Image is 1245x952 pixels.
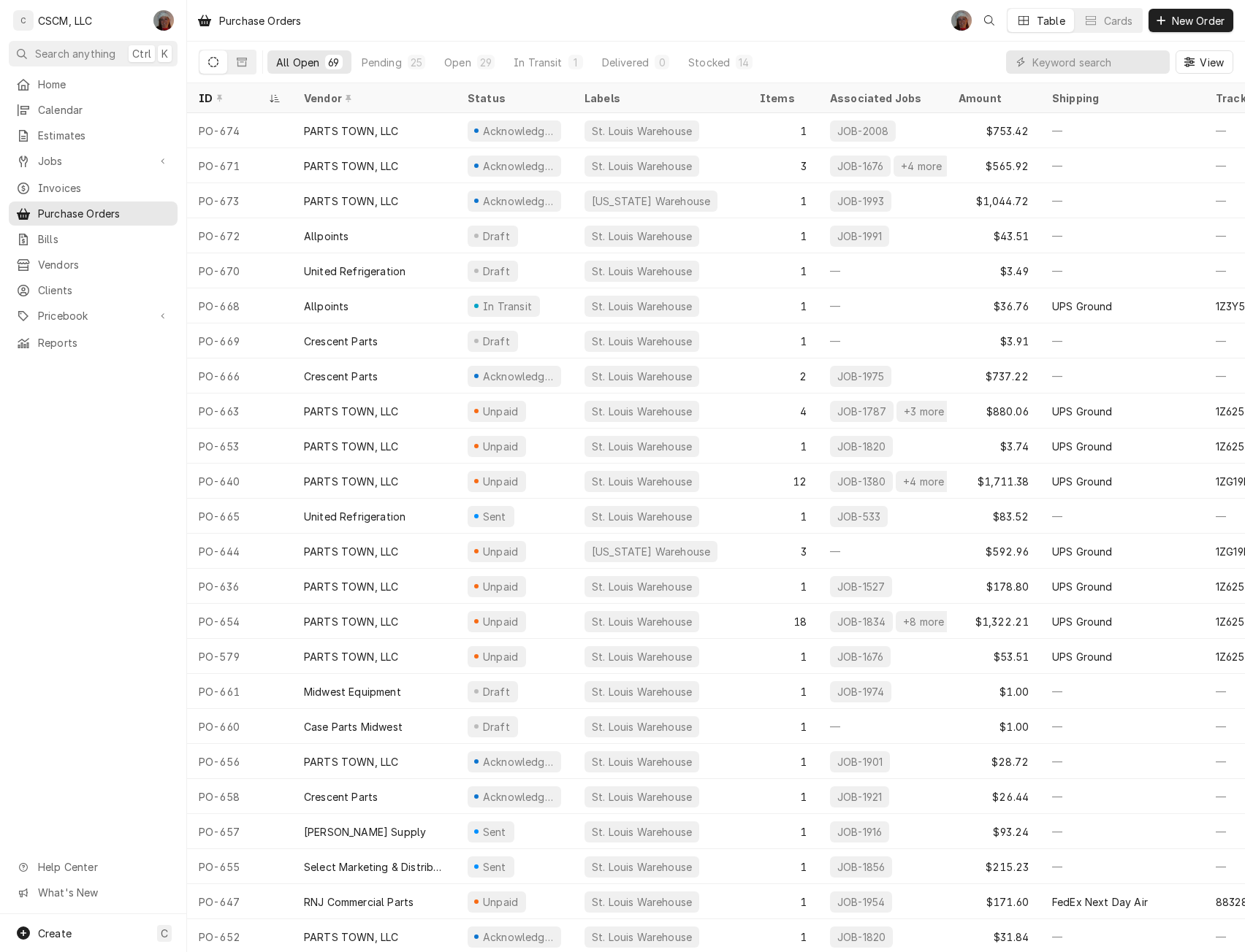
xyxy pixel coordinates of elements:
[818,323,947,358] div: —
[947,709,1040,744] div: $1.00
[947,674,1040,709] div: $1.00
[199,91,266,106] div: ID
[187,534,292,569] div: PO-644
[947,779,1040,814] div: $26.44
[304,369,378,384] div: Crescent Parts
[947,639,1040,674] div: $53.51
[1040,674,1204,709] div: —
[590,439,693,454] div: St. Louis Warehouse
[748,709,818,744] div: 1
[947,534,1040,569] div: $592.96
[9,278,178,302] a: Clients
[153,10,174,31] div: DV
[947,849,1040,884] div: $215.23
[514,55,563,70] div: In Transit
[481,579,520,594] div: Unpaid
[9,123,178,147] a: Estimates
[1052,474,1113,489] div: UPS Ground
[590,824,693,840] div: St. Louis Warehouse
[590,614,693,629] div: St. Louis Warehouse
[38,335,170,350] span: Reports
[590,754,693,769] div: St. Louis Warehouse
[9,331,178,355] a: Reports
[304,229,349,244] div: Allpoints
[947,358,1040,394] div: $737.22
[187,288,292,323] div: PO-668
[38,231,170,247] span: Bills
[951,10,972,31] div: DV
[9,855,178,879] a: Go to Help Center
[1032,50,1162,74] input: Keyword search
[1040,323,1204,358] div: —
[818,253,947,288] div: —
[480,55,492,70] div: 29
[1040,253,1204,288] div: —
[959,91,1026,106] div: Amount
[590,894,693,910] div: St. Louis Warehouse
[9,149,178,173] a: Go to Jobs
[481,789,555,805] div: Acknowledged
[590,509,693,524] div: St. Louis Warehouse
[304,264,406,279] div: United Refrigeration
[481,439,520,454] div: Unpaid
[947,429,1040,464] div: $3.74
[947,464,1040,499] div: $1,711.38
[748,604,818,639] div: 18
[947,884,1040,919] div: $171.60
[481,123,555,139] div: Acknowledged
[481,684,512,699] div: Draft
[481,649,520,664] div: Unpaid
[1037,13,1065,28] div: Table
[947,604,1040,639] div: $1,322.21
[1040,218,1204,253] div: —
[590,229,693,244] div: St. Louis Warehouse
[818,534,947,569] div: —
[590,684,693,699] div: St. Louis Warehouse
[304,193,398,209] div: PARTS TOWN, LLC
[38,927,72,940] span: Create
[187,674,292,709] div: PO-661
[38,859,169,875] span: Help Center
[304,859,444,875] div: Select Marketing & Distributing
[38,77,170,92] span: Home
[1052,544,1113,559] div: UPS Ground
[161,46,168,61] span: K
[481,299,534,314] div: In Transit
[836,614,887,629] div: JOB-1834
[304,789,378,805] div: Crescent Parts
[481,158,555,174] div: Acknowledged
[602,55,649,70] div: Delivered
[304,579,398,594] div: PARTS TOWN, LLC
[38,885,169,900] span: What's New
[748,113,818,148] div: 1
[38,308,148,323] span: Pricebook
[13,10,34,31] div: C
[187,814,292,849] div: PO-657
[571,55,580,70] div: 1
[590,544,712,559] div: [US_STATE] Warehouse
[590,579,693,594] div: St. Louis Warehouse
[304,684,401,699] div: Midwest Equipment
[947,323,1040,358] div: $3.91
[304,649,398,664] div: PARTS TOWN, LLC
[38,13,92,28] div: CSCM, LLC
[1176,50,1233,74] button: View
[187,148,292,183] div: PO-671
[1040,709,1204,744] div: —
[187,849,292,884] div: PO-655
[362,55,402,70] div: Pending
[836,193,886,209] div: JOB-1993
[748,358,818,394] div: 2
[13,10,34,31] div: CSCM, LLC's Avatar
[748,884,818,919] div: 1
[304,123,398,139] div: PARTS TOWN, LLC
[187,113,292,148] div: PO-674
[153,10,174,31] div: Dena Vecchetti's Avatar
[658,55,666,70] div: 0
[187,323,292,358] div: PO-669
[748,779,818,814] div: 1
[9,41,178,66] button: Search anythingCtrlK
[187,183,292,218] div: PO-673
[590,649,693,664] div: St. Louis Warehouse
[1040,849,1204,884] div: —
